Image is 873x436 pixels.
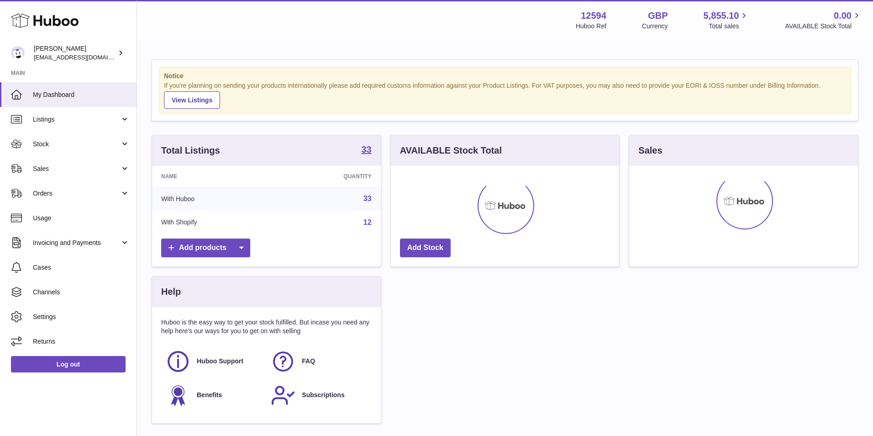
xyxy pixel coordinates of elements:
h3: Total Listings [161,144,220,157]
span: [EMAIL_ADDRESS][DOMAIN_NAME] [34,53,134,61]
span: 5,855.10 [704,10,739,22]
span: Usage [33,214,130,223]
span: Sales [33,165,120,173]
span: Cases [33,263,130,272]
th: Quantity [275,166,381,187]
strong: GBP [648,10,668,22]
h3: Help [161,286,181,298]
strong: Notice [164,72,846,80]
a: 5,855.10 Total sales [704,10,750,31]
a: 0.00 AVAILABLE Stock Total [785,10,862,31]
a: Benefits [166,383,262,408]
h3: Sales [638,144,662,157]
span: Subscriptions [302,391,344,399]
a: 33 [361,145,371,156]
a: Add Stock [400,239,451,257]
span: 0.00 [834,10,852,22]
div: If you're planning on sending your products internationally please add required customs informati... [164,81,846,109]
a: Log out [11,356,126,372]
a: Subscriptions [271,383,367,408]
strong: 33 [361,145,371,154]
span: Orders [33,189,120,198]
span: Benefits [197,391,222,399]
div: [PERSON_NAME] [34,44,116,62]
span: Stock [33,140,120,149]
span: My Dashboard [33,90,130,99]
span: FAQ [302,357,315,366]
div: Huboo Ref [576,22,606,31]
span: Listings [33,115,120,124]
span: Settings [33,313,130,321]
span: Huboo Support [197,357,243,366]
span: Total sales [709,22,749,31]
img: internalAdmin-12594@internal.huboo.com [11,46,25,60]
th: Name [152,166,275,187]
span: Invoicing and Payments [33,239,120,247]
td: With Shopify [152,211,275,234]
div: Currency [642,22,668,31]
span: AVAILABLE Stock Total [785,22,862,31]
a: 12 [363,218,372,226]
td: With Huboo [152,187,275,211]
span: Returns [33,337,130,346]
a: View Listings [164,91,220,109]
a: FAQ [271,349,367,374]
a: Add products [161,239,250,257]
h3: AVAILABLE Stock Total [400,144,502,157]
span: Channels [33,288,130,297]
a: Huboo Support [166,349,262,374]
p: Huboo is the easy way to get your stock fulfilled. But incase you need any help here's our ways f... [161,318,372,335]
strong: 12594 [581,10,606,22]
a: 33 [363,195,372,202]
